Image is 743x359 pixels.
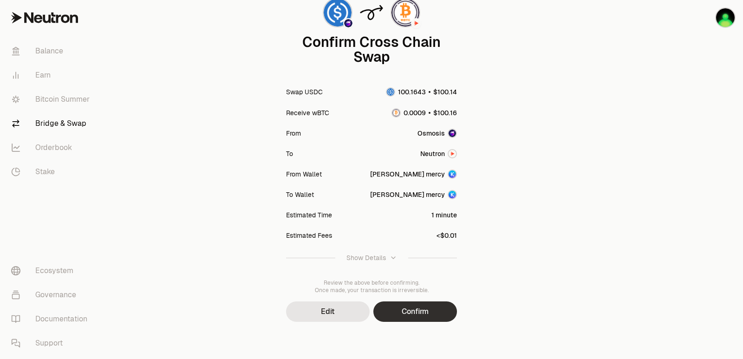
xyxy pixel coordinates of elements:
a: Earn [4,63,100,87]
div: Estimated Time [286,210,332,220]
div: [PERSON_NAME] mercy [370,170,445,179]
a: Balance [4,39,100,63]
div: Estimated Fees [286,231,332,240]
button: [PERSON_NAME] mercyAccount Image [370,170,457,179]
div: From Wallet [286,170,322,179]
img: Account Image [449,170,456,178]
div: Review the above before confirming. Once made, your transaction is irreversible. [286,279,457,294]
div: <$0.01 [437,231,457,240]
img: sandy mercy [716,8,735,27]
button: Show Details [286,246,457,270]
img: Osmosis Logo [449,130,456,137]
div: 1 minute [431,210,457,220]
span: Osmosis [417,129,445,138]
button: [PERSON_NAME] mercyAccount Image [370,190,457,199]
a: Support [4,331,100,355]
a: Stake [4,160,100,184]
img: Neutron Logo [412,19,420,27]
img: Account Image [449,191,456,198]
span: Neutron [420,149,445,158]
img: wBTC Logo [392,109,400,117]
a: Governance [4,283,100,307]
img: Neutron Logo [449,150,456,157]
div: From [286,129,301,138]
a: Bridge & Swap [4,111,100,136]
button: Confirm [373,301,457,322]
a: Documentation [4,307,100,331]
img: Osmosis Logo [344,19,352,27]
a: Ecosystem [4,259,100,283]
div: To [286,149,293,158]
a: Bitcoin Summer [4,87,100,111]
img: USDC Logo [387,88,394,96]
div: [PERSON_NAME] mercy [370,190,445,199]
div: Swap USDC [286,87,323,97]
div: Confirm Cross Chain Swap [286,35,457,65]
div: To Wallet [286,190,314,199]
a: Orderbook [4,136,100,160]
div: Show Details [346,253,386,262]
button: Edit [286,301,370,322]
div: Receive wBTC [286,108,329,117]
